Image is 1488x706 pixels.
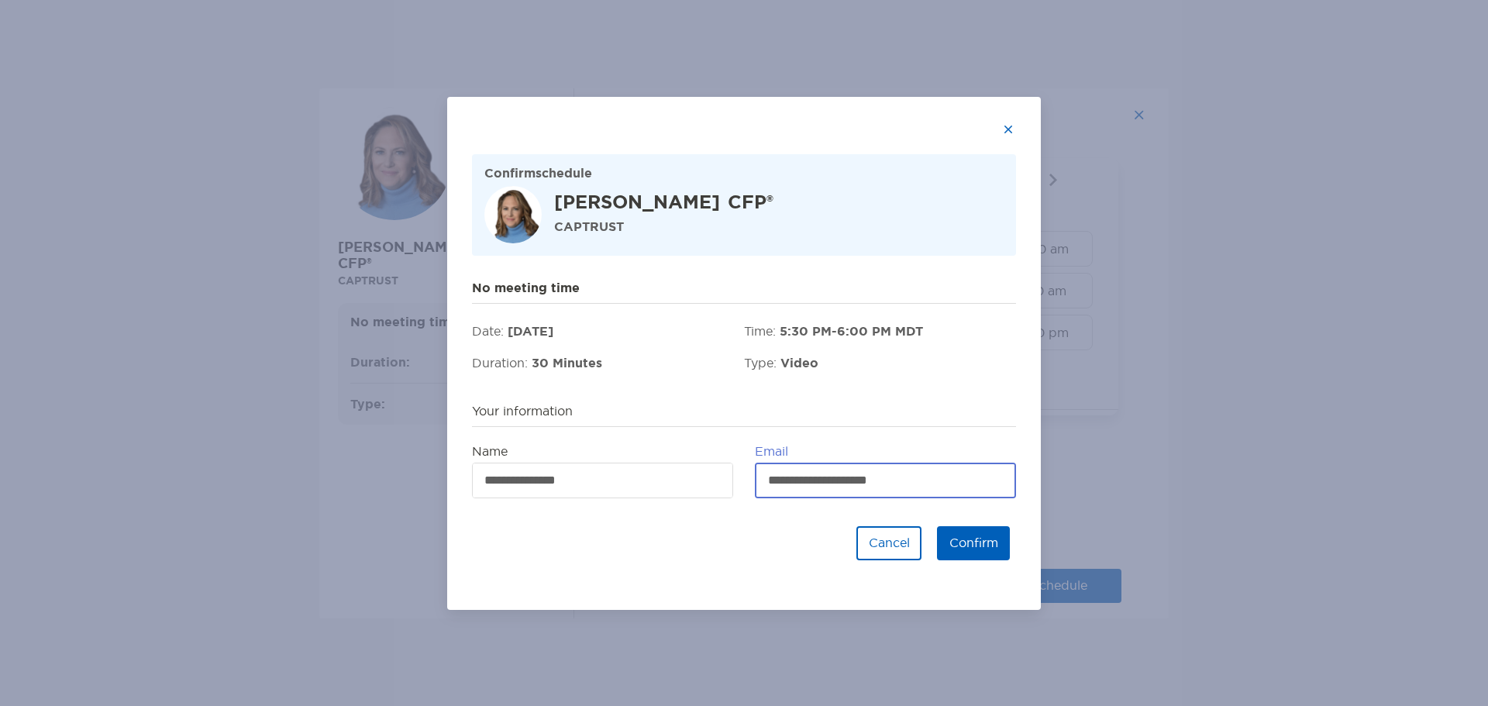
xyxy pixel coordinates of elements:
[728,195,773,211] span: CFP®
[856,526,921,560] button: Cancel
[554,195,720,211] span: [PERSON_NAME]
[472,404,1016,427] h3: Your information
[744,355,777,370] b: Type:
[554,195,773,211] a: [PERSON_NAME]CFP®
[472,323,504,339] b: Date:
[780,355,818,371] span: video
[554,219,624,235] span: CAPTRUST
[755,445,788,458] label: Email
[780,323,923,339] span: 5:30 PM - 6:00 PM MDT
[472,281,1016,304] h3: No meeting time
[937,526,1010,560] button: Confirm
[508,323,553,339] span: [DATE]
[472,355,528,370] b: Duration:
[532,355,602,371] span: 30 minutes
[472,445,508,458] label: Name
[744,323,776,339] b: Time:
[484,167,1004,180] h3: Confirm schedule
